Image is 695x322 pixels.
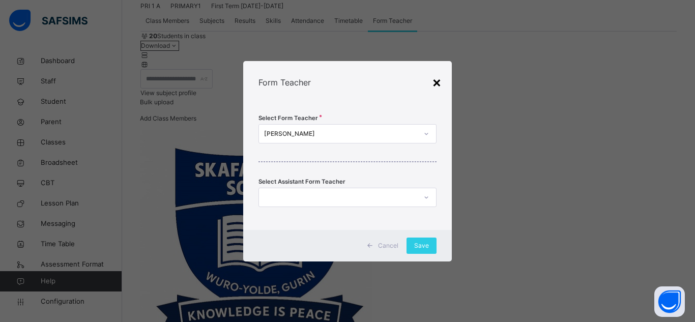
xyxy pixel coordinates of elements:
button: Open asap [654,286,685,317]
div: [PERSON_NAME] [264,129,418,138]
span: Select Form Teacher [258,114,318,123]
span: Save [414,241,429,250]
span: Select Assistant Form Teacher [258,178,345,186]
div: × [432,71,442,93]
span: Form Teacher [258,77,311,87]
span: Cancel [378,241,398,250]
